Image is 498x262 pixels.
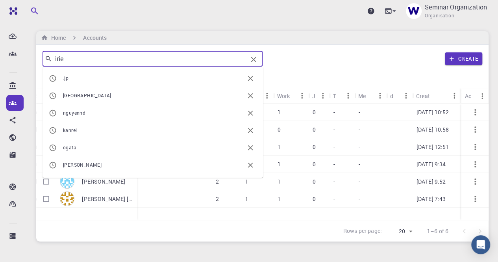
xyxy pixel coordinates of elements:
p: 1 [278,195,281,203]
div: Teams [333,88,342,104]
button: Menu [317,89,329,102]
p: 1–6 of 6 [427,227,448,235]
div: 20 [385,226,415,237]
p: [DATE] 9:52 [417,178,446,186]
span: [GEOGRAPHIC_DATA] [63,92,111,98]
p: - [333,143,335,151]
p: [DATE] 12:51 [417,143,449,151]
p: [PERSON_NAME] [82,178,125,186]
p: Rows per page: [343,227,382,236]
nav: breadcrumb [39,33,108,42]
div: default [386,88,412,104]
p: 1 [245,195,248,203]
img: avatar [60,191,74,206]
div: Actions [461,88,489,104]
p: 0 [313,126,316,134]
div: Workflows [277,88,296,104]
button: Clear [247,53,260,66]
h6: Home [48,33,66,42]
p: 2 [216,195,219,203]
button: Sort [435,89,448,102]
span: ogata [63,144,76,151]
div: Actions [465,88,476,104]
p: [DATE] 10:52 [417,108,449,116]
p: 0 [313,108,316,116]
img: avatar [60,174,74,189]
div: Jobs [308,88,329,104]
img: logo [6,7,17,15]
button: Menu [374,89,386,102]
button: Menu [261,89,273,102]
p: - [333,160,335,168]
p: [DATE] 7:43 [417,195,446,203]
p: - [359,195,360,203]
div: Created [412,88,461,104]
div: Created [416,88,436,104]
div: Members [358,88,374,104]
div: default [390,88,400,104]
button: Menu [400,89,412,102]
p: - [333,178,335,186]
button: Create [445,52,482,65]
p: 0 [278,126,281,134]
button: Menu [296,89,308,102]
div: Jobs [312,88,317,104]
p: 0 [313,178,316,186]
span: [PERSON_NAME] [63,162,102,168]
p: 1 [278,143,281,151]
span: kanrei [63,127,77,133]
img: Seminar Organization [406,3,422,19]
h6: Accounts [83,33,107,42]
div: Teams [329,88,354,104]
p: 1 [278,160,281,168]
p: 2 [216,178,219,186]
span: Organisation [425,12,454,20]
span: nguyennd [63,110,85,116]
span: .jp [63,75,68,81]
p: 0 [313,143,316,151]
p: - [333,195,335,203]
div: Members [354,88,386,104]
div: Materials [241,88,273,104]
p: 1 [245,178,248,186]
p: Seminar Organization [425,2,487,12]
button: Columns [42,74,55,87]
p: - [359,178,360,186]
p: 0 [313,160,316,168]
p: 1 [278,108,281,116]
p: [DATE] 9:34 [417,160,446,168]
p: - [359,160,360,168]
button: Menu [342,89,354,102]
p: 0 [313,195,316,203]
div: Open Intercom Messenger [471,235,490,254]
p: - [333,126,335,134]
p: [PERSON_NAME] [PERSON_NAME] [82,195,133,203]
p: - [359,126,360,134]
p: 1 [278,178,281,186]
div: Workflows [273,88,308,104]
p: - [359,108,360,116]
p: - [333,108,335,116]
span: Support [16,6,44,13]
button: Menu [448,89,461,102]
p: - [359,143,360,151]
p: [DATE] 10:58 [417,126,449,134]
button: Menu [476,90,489,102]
